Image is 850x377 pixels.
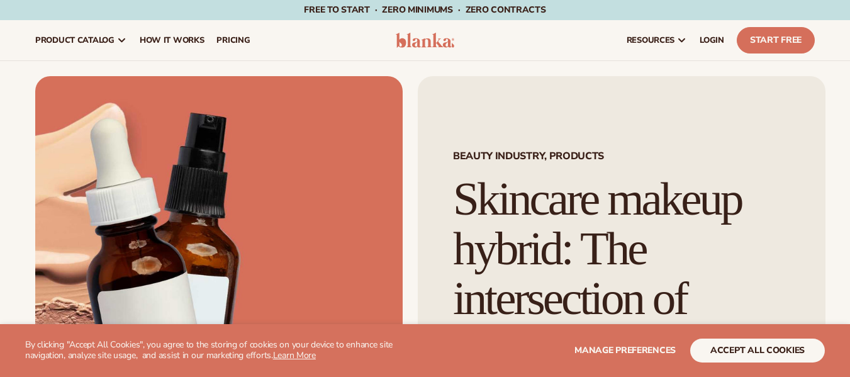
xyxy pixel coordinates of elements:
a: LOGIN [693,20,730,60]
span: How It Works [140,35,204,45]
span: pricing [216,35,250,45]
span: BEAUTY INDUSTRY, PRODUCTS [453,151,790,161]
img: logo [396,33,455,48]
h1: Skincare makeup hybrid: The intersection of beauty and skincare [453,174,790,373]
a: How It Works [133,20,211,60]
a: pricing [210,20,256,60]
span: Manage preferences [574,344,676,356]
span: Free to start · ZERO minimums · ZERO contracts [304,4,545,16]
span: resources [627,35,674,45]
span: LOGIN [700,35,724,45]
button: accept all cookies [690,339,825,363]
a: resources [620,20,693,60]
p: By clicking "Accept All Cookies", you agree to the storing of cookies on your device to enhance s... [25,340,420,361]
a: Start Free [737,27,815,53]
a: Learn More [273,349,316,361]
button: Manage preferences [574,339,676,363]
span: product catalog [35,35,115,45]
a: product catalog [29,20,133,60]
